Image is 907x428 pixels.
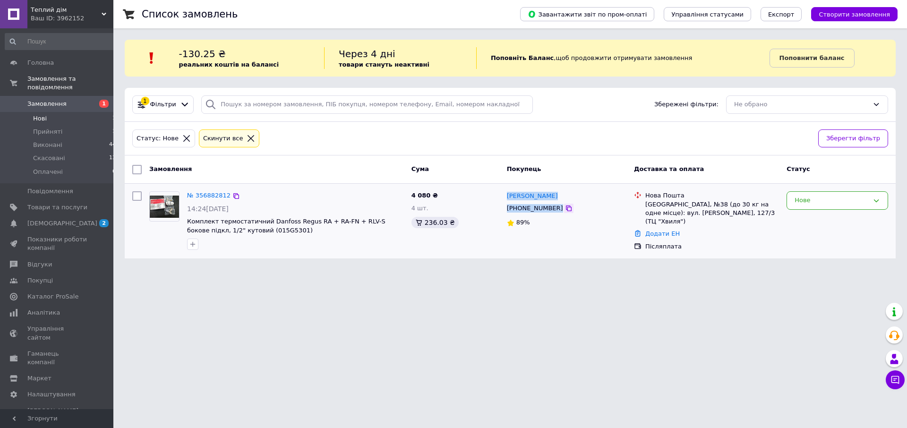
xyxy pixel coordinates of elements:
[33,168,63,176] span: Оплачені
[135,134,180,144] div: Статус: Нове
[645,200,779,226] div: [GEOGRAPHIC_DATA], №38 (до 30 кг на одне місце): вул. [PERSON_NAME], 127/3 (ТЦ "Хвиля")
[779,54,845,61] b: Поповнити баланс
[201,95,533,114] input: Пошук за номером замовлення, ПІБ покупця, номером телефону, Email, номером накладної
[528,10,647,18] span: Завантажити звіт по пром-оплаті
[339,61,429,68] b: товари стануть неактивні
[27,292,78,301] span: Каталог ProSale
[811,7,898,21] button: Створити замовлення
[33,154,65,163] span: Скасовані
[112,128,116,136] span: 1
[33,128,62,136] span: Прийняті
[112,114,116,123] span: 1
[507,165,541,172] span: Покупець
[886,370,905,389] button: Чат з покупцем
[5,33,117,50] input: Пошук
[645,191,779,200] div: Нова Пошта
[142,9,238,20] h1: Список замовлень
[664,7,751,21] button: Управління статусами
[27,75,113,92] span: Замовлення та повідомлення
[27,219,97,228] span: [DEMOGRAPHIC_DATA]
[520,7,654,21] button: Завантажити звіт по пром-оплаті
[33,141,62,149] span: Виконані
[179,61,279,68] b: реальних коштів на балансі
[31,6,102,14] span: Теплий дім
[150,196,179,218] img: Фото товару
[27,203,87,212] span: Товари та послуги
[654,100,719,109] span: Збережені фільтри:
[187,192,231,199] a: № 356882812
[109,154,116,163] span: 13
[141,97,149,105] div: 1
[150,100,176,109] span: Фільтри
[27,187,73,196] span: Повідомлення
[491,54,554,61] b: Поповніть Баланс
[411,165,429,172] span: Cума
[761,7,802,21] button: Експорт
[109,141,116,149] span: 44
[787,165,810,172] span: Статус
[339,48,395,60] span: Через 4 дні
[27,308,60,317] span: Аналітика
[819,11,890,18] span: Створити замовлення
[795,196,869,205] div: Нове
[411,205,428,212] span: 4 шт.
[149,191,180,222] a: Фото товару
[645,242,779,251] div: Післяплата
[201,134,245,144] div: Cкинути все
[802,10,898,17] a: Створити замовлення
[826,134,880,144] span: Зберегти фільтр
[505,202,565,214] div: [PHONE_NUMBER]
[27,374,51,383] span: Маркет
[27,100,67,108] span: Замовлення
[31,14,113,23] div: Ваш ID: 3962152
[179,48,226,60] span: -130.25 ₴
[507,192,558,201] a: [PERSON_NAME]
[818,129,888,148] button: Зберегти фільтр
[770,49,855,68] a: Поповнити баланс
[634,165,704,172] span: Доставка та оплата
[27,350,87,367] span: Гаманець компанії
[149,165,192,172] span: Замовлення
[27,235,87,252] span: Показники роботи компанії
[516,219,530,226] span: 89%
[27,59,54,67] span: Головна
[33,114,47,123] span: Нові
[411,217,459,228] div: 236.03 ₴
[27,276,53,285] span: Покупці
[187,218,385,234] a: Комплект термостатичний Danfoss Regus RA + RA-FN + RLV-S бокове підкл, 1/2" кутовий (015G5301)
[27,260,52,269] span: Відгуки
[187,205,229,213] span: 14:24[DATE]
[99,100,109,108] span: 1
[27,390,76,399] span: Налаштування
[27,325,87,342] span: Управління сайтом
[645,230,680,237] a: Додати ЕН
[768,11,795,18] span: Експорт
[476,47,770,69] div: , щоб продовжити отримувати замовлення
[734,100,869,110] div: Не обрано
[99,219,109,227] span: 2
[145,51,159,65] img: :exclamation:
[411,192,438,199] span: 4 080 ₴
[671,11,744,18] span: Управління статусами
[112,168,116,176] span: 0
